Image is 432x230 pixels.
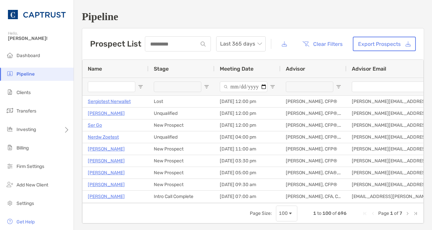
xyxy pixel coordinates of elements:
a: [PERSON_NAME] [88,145,125,153]
button: Open Filter Menu [270,84,275,89]
span: Add New Client [17,182,48,188]
button: Open Filter Menu [138,84,143,89]
div: 100 [279,211,288,216]
div: [PERSON_NAME], CFP®, CDFA® [281,119,347,131]
h3: Prospect List [90,39,141,49]
a: [PERSON_NAME] [88,181,125,189]
span: 1 [313,211,316,216]
img: firm-settings icon [6,162,14,170]
span: of [394,211,398,216]
span: to [317,211,321,216]
a: [PERSON_NAME] [88,157,125,165]
input: Meeting Date Filter Input [220,82,267,92]
span: 696 [338,211,347,216]
span: Stage [154,66,169,72]
span: of [332,211,337,216]
div: New Prospect [149,143,215,155]
div: [DATE] 03:30 pm [215,155,281,167]
span: Name [88,66,102,72]
img: CAPTRUST Logo [8,3,66,26]
span: Investing [17,127,36,132]
div: [PERSON_NAME], CFA®, CFP® [281,167,347,179]
div: Lost [149,96,215,107]
div: First Page [362,211,368,216]
span: 100 [322,211,331,216]
img: pipeline icon [6,70,14,78]
div: [DATE] 12:00 pm [215,119,281,131]
img: get-help icon [6,217,14,225]
div: [DATE] 09:30 am [215,179,281,190]
a: Ser Go [88,121,102,129]
span: [PERSON_NAME]! [8,36,70,41]
img: clients icon [6,88,14,96]
span: Advisor Email [352,66,386,72]
button: Open Filter Menu [204,84,209,89]
span: Settings [17,201,34,206]
div: New Prospect [149,179,215,190]
img: investing icon [6,125,14,133]
div: [DATE] 07:30 am [215,203,281,214]
a: Export Prospects [353,37,416,51]
button: Open Filter Menu [336,84,341,89]
a: [PERSON_NAME] [88,192,125,201]
span: Pipeline [17,71,35,77]
div: [PERSON_NAME], CFA, CMT® [281,191,347,202]
a: [PERSON_NAME] [88,169,125,177]
span: Meeting Date [220,66,253,72]
div: Unqualified [149,108,215,119]
div: New Prospect [149,167,215,179]
input: Name Filter Input [88,82,135,92]
span: Advisor [286,66,305,72]
img: add_new_client icon [6,181,14,188]
div: [PERSON_NAME], CFP® [281,179,347,190]
div: Previous Page [370,211,376,216]
span: Firm Settings [17,164,44,169]
div: [DATE] 12:00 pm [215,108,281,119]
a: [PERSON_NAME] [88,109,125,117]
span: Transfers [17,108,36,114]
span: Last 365 days [220,37,262,51]
div: New Prospect [149,119,215,131]
span: 7 [399,211,402,216]
span: Dashboard [17,53,40,58]
div: [PERSON_NAME] CFA, CAIA, CFP® [281,203,347,214]
div: [PERSON_NAME], CFP® [281,96,347,107]
div: [PERSON_NAME], CFP®, CDFA® [281,131,347,143]
div: Page Size: [250,211,272,216]
div: New Prospect [149,155,215,167]
div: Unqualified [149,131,215,143]
span: Clients [17,90,31,95]
a: Nerdw Zoetest [88,133,119,141]
span: 1 [390,211,393,216]
div: [PERSON_NAME], CFP® [281,143,347,155]
div: Last Page [413,211,418,216]
div: [PERSON_NAME], CFP®, CDFA® [281,108,347,119]
div: Intro Call Complete [149,203,215,214]
span: Get Help [17,219,35,225]
div: [DATE] 04:00 pm [215,131,281,143]
div: [DATE] 11:00 am [215,143,281,155]
img: dashboard icon [6,51,14,59]
div: [PERSON_NAME], CFP® [281,155,347,167]
span: Page [378,211,389,216]
div: Page Size [276,206,297,221]
span: Billing [17,145,29,151]
div: Intro Call Complete [149,191,215,202]
img: transfers icon [6,107,14,115]
div: Next Page [405,211,410,216]
div: [DATE] 07:00 am [215,191,281,202]
img: billing icon [6,144,14,151]
div: [DATE] 05:00 pm [215,167,281,179]
a: Sergiotest Nerwallet [88,97,131,106]
div: [DATE] 12:00 pm [215,96,281,107]
img: input icon [201,42,206,47]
